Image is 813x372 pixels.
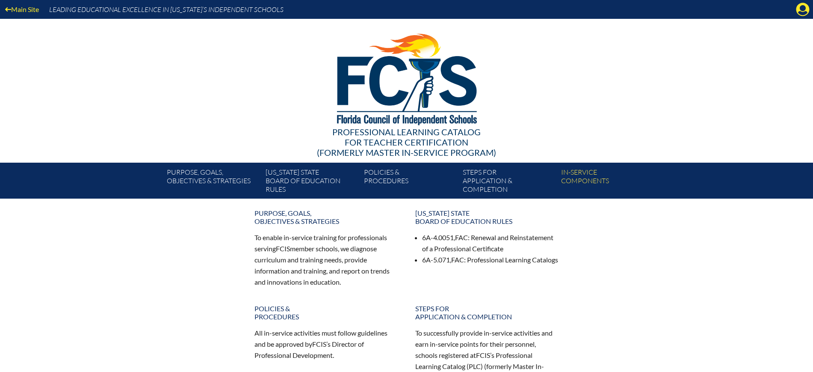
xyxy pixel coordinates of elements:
div: Professional Learning Catalog (formerly Master In-service Program) [160,127,653,158]
span: FAC [451,256,464,264]
span: FCIS [476,351,490,359]
span: FCIS [312,340,326,348]
a: [US_STATE] StateBoard of Education rules [410,205,564,229]
span: PLC [469,362,481,370]
span: FCIS [276,244,290,253]
span: FAC [455,233,468,241]
a: In-servicecomponents [558,166,656,199]
a: Main Site [2,3,42,15]
li: 6A-5.071, : Professional Learning Catalogs [422,254,559,265]
a: Steps forapplication & completion [410,301,564,324]
p: All in-service activities must follow guidelines and be approved by ’s Director of Professional D... [254,327,398,361]
a: Purpose, goals,objectives & strategies [249,205,403,229]
a: [US_STATE] StateBoard of Education rules [262,166,361,199]
a: Policies &Procedures [249,301,403,324]
a: Purpose, goals,objectives & strategies [163,166,262,199]
a: Steps forapplication & completion [459,166,558,199]
p: To enable in-service training for professionals serving member schools, we diagnose curriculum an... [254,232,398,287]
span: for Teacher Certification [345,137,468,147]
svg: Manage account [796,3,810,16]
img: FCISlogo221.eps [318,19,495,136]
li: 6A-4.0051, : Renewal and Reinstatement of a Professional Certificate [422,232,559,254]
a: Policies &Procedures [361,166,459,199]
